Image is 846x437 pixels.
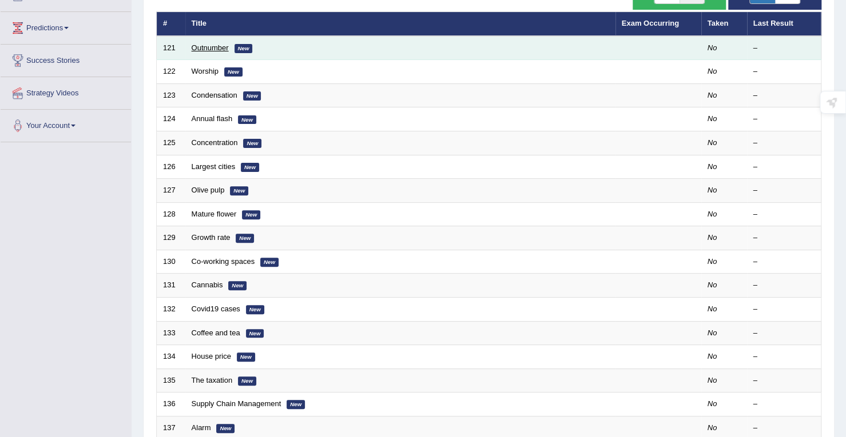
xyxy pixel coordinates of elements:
[192,423,211,432] a: Alarm
[701,12,747,36] th: Taken
[192,328,240,337] a: Coffee and tea
[228,281,247,290] em: New
[243,91,261,101] em: New
[157,83,185,107] td: 123
[230,186,248,195] em: New
[753,114,815,125] div: –
[753,209,815,220] div: –
[192,138,238,147] a: Concentration
[241,163,259,172] em: New
[157,179,185,203] td: 127
[753,351,815,362] div: –
[708,91,717,99] em: No
[753,328,815,339] div: –
[157,274,185,298] td: 131
[747,12,821,36] th: Last Result
[192,399,281,408] a: Supply Chain Management
[708,43,717,52] em: No
[753,185,815,196] div: –
[192,376,233,384] a: The taxation
[157,107,185,131] td: 124
[192,91,237,99] a: Condensation
[192,352,231,360] a: House price
[753,304,815,315] div: –
[708,138,717,147] em: No
[753,162,815,173] div: –
[708,328,717,337] em: No
[753,423,815,434] div: –
[192,186,225,194] a: Olive pulp
[157,60,185,84] td: 122
[157,131,185,155] td: 125
[708,376,717,384] em: No
[753,138,815,149] div: –
[238,115,256,125] em: New
[238,376,256,386] em: New
[192,67,219,75] a: Worship
[708,67,717,75] em: No
[237,352,255,362] em: New
[622,19,679,27] a: Exam Occurring
[753,256,815,267] div: –
[157,12,185,36] th: #
[708,423,717,432] em: No
[708,162,717,171] em: No
[708,114,717,123] em: No
[192,257,255,266] a: Co-working spaces
[157,392,185,416] td: 136
[192,233,231,242] a: Growth rate
[157,297,185,321] td: 132
[1,77,131,106] a: Strategy Videos
[708,304,717,313] em: No
[753,90,815,101] div: –
[192,43,229,52] a: Outnumber
[224,67,243,77] em: New
[1,110,131,138] a: Your Account
[216,424,235,433] em: New
[192,162,236,171] a: Largest cities
[753,232,815,243] div: –
[246,305,264,314] em: New
[260,258,279,267] em: New
[236,234,254,243] em: New
[708,280,717,289] em: No
[708,233,717,242] em: No
[157,155,185,179] td: 126
[235,44,253,53] em: New
[185,12,615,36] th: Title
[753,280,815,291] div: –
[246,329,264,338] em: New
[157,321,185,345] td: 133
[1,45,131,73] a: Success Stories
[708,399,717,408] em: No
[753,375,815,386] div: –
[157,36,185,60] td: 121
[192,114,233,123] a: Annual flash
[753,399,815,410] div: –
[157,368,185,392] td: 135
[287,400,305,409] em: New
[192,304,240,313] a: Covid19 cases
[157,345,185,369] td: 134
[1,12,131,41] a: Predictions
[708,210,717,218] em: No
[708,257,717,266] em: No
[157,202,185,226] td: 128
[192,210,237,218] a: Mature flower
[242,210,260,219] em: New
[157,226,185,250] td: 129
[708,186,717,194] em: No
[192,280,223,289] a: Cannabis
[157,250,185,274] td: 130
[753,66,815,77] div: –
[753,43,815,54] div: –
[243,139,261,148] em: New
[708,352,717,360] em: No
